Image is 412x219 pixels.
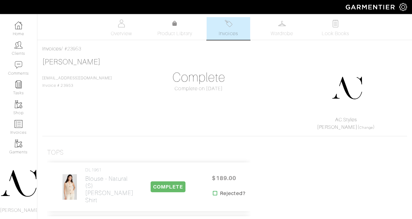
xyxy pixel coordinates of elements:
[314,17,357,40] a: Look Books
[151,181,185,192] span: COMPLETE
[335,117,357,123] a: AC.Styles
[42,45,407,53] div: / #23953
[278,20,286,27] img: wardrobe-487a4870c1b7c33e795ec22d11cfc2ed9d08956e64fb3008fe2437562e282088.svg
[207,17,250,40] a: Invoices
[15,100,22,108] img: garments-icon-b7da505a4dc4fd61783c78ac3ca0ef83fa9d6f193b1c9dc38574b1d14d53ca28.png
[271,30,293,37] span: Wardrobe
[331,72,363,104] img: DupYt8CPKc6sZyAt3svX5Z74.png
[100,17,143,40] a: Overview
[399,3,407,11] img: gear-icon-white-bd11855cb880d31180b6d7d6211b90ccbf57a29d726f0c71d8c61bd08dd39cc2.png
[205,171,243,185] span: $189.00
[15,61,22,69] img: comment-icon-a0a6a9ef722e966f86d9cbdc48e553b5cf19dbc54f86b18d962a5391bc8f6eb6.png
[225,20,232,27] img: orders-27d20c2124de7fd6de4e0e44c1d41de31381a507db9b33961299e4e07d508b8c.svg
[15,81,22,88] img: reminder-icon-8004d30b9f0a5d33ae49ab947aed9ed385cf756f9e5892f1edd6e32f2345188e.png
[153,20,197,37] a: Product Library
[143,70,255,85] h1: Complete
[157,30,193,37] span: Product Library
[85,167,133,173] h4: DL1961
[15,120,22,128] img: orders-icon-0abe47150d42831381b5fb84f609e132dff9fe21cb692f30cb5eec754e2cba89.png
[317,124,358,130] a: [PERSON_NAME]
[332,20,339,27] img: todo-9ac3debb85659649dc8f770b8b6100bb5dab4b48dedcbae339e5042a72dfd3cc.svg
[359,126,373,129] a: Change
[219,30,238,37] span: Invoices
[293,116,400,131] div: ( )
[322,30,349,37] span: Look Books
[343,2,399,12] img: garmentier-logo-header-white-b43fb05a5012e4ada735d5af1a66efaba907eab6374d6393d1fbf88cb4ef424d.png
[42,76,112,80] a: [EMAIL_ADDRESS][DOMAIN_NAME]
[85,175,133,204] h2: Blouse - Natural (S) [PERSON_NAME] Shirt
[111,30,132,37] span: Overview
[15,21,22,29] img: dashboard-icon-dbcd8f5a0b271acd01030246c82b418ddd0df26cd7fceb0bd07c9910d44c42f6.png
[15,140,22,147] img: garments-icon-b7da505a4dc4fd61783c78ac3ca0ef83fa9d6f193b1c9dc38574b1d14d53ca28.png
[85,167,133,204] a: DL1961 Blouse - Natural (S)[PERSON_NAME] Shirt
[47,149,64,156] h3: Tops
[220,190,245,197] strong: Rejected?
[42,58,101,66] a: [PERSON_NAME]
[143,85,255,92] div: Complete on [DATE]
[118,20,125,27] img: basicinfo-40fd8af6dae0f16599ec9e87c0ef1c0a1fdea2edbe929e3d69a839185d80c458.svg
[15,41,22,49] img: clients-icon-6bae9207a08558b7cb47a8932f037763ab4055f8c8b6bfacd5dc20c3e0201464.png
[42,46,61,52] a: Invoices
[62,174,77,200] img: 4KMpUAivCosjexvxwtCpTA41
[260,17,304,40] a: Wardrobe
[42,76,112,88] span: Invoice # 23953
